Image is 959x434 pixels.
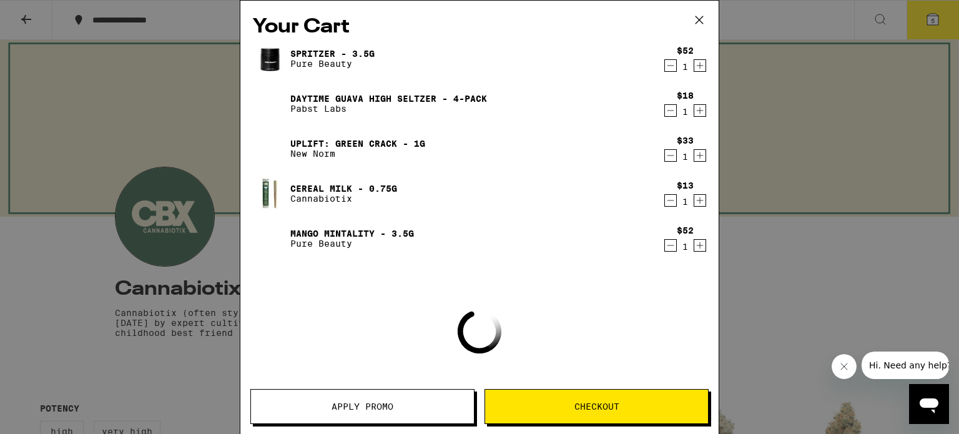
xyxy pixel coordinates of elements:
[832,354,857,379] iframe: Close message
[664,239,677,252] button: Decrement
[677,62,694,72] div: 1
[664,194,677,207] button: Decrement
[250,389,475,424] button: Apply Promo
[664,59,677,72] button: Decrement
[290,94,487,104] a: Daytime Guava High Seltzer - 4-pack
[677,107,694,117] div: 1
[664,149,677,162] button: Decrement
[7,9,90,19] span: Hi. Need any help?
[290,184,397,194] a: Cereal Milk - 0.75g
[677,197,694,207] div: 1
[694,149,706,162] button: Increment
[909,384,949,424] iframe: Button to launch messaging window
[253,131,288,166] img: Uplift: Green Crack - 1g
[290,59,375,69] p: Pure Beauty
[290,104,487,114] p: Pabst Labs
[290,194,397,204] p: Cannabiotix
[694,194,706,207] button: Increment
[253,176,288,211] img: Cereal Milk - 0.75g
[290,49,375,59] a: Spritzer - 3.5g
[677,180,694,190] div: $13
[677,46,694,56] div: $52
[332,402,393,411] span: Apply Promo
[290,229,414,239] a: Mango Mintality - 3.5g
[253,13,706,41] h2: Your Cart
[677,152,694,162] div: 1
[694,104,706,117] button: Increment
[664,104,677,117] button: Decrement
[253,86,288,121] img: Daytime Guava High Seltzer - 4-pack
[484,389,709,424] button: Checkout
[694,239,706,252] button: Increment
[694,59,706,72] button: Increment
[862,352,949,379] iframe: Message from company
[677,225,694,235] div: $52
[290,149,425,159] p: New Norm
[677,136,694,145] div: $33
[253,221,288,256] img: Mango Mintality - 3.5g
[290,139,425,149] a: Uplift: Green Crack - 1g
[574,402,619,411] span: Checkout
[677,242,694,252] div: 1
[253,41,288,76] img: Spritzer - 3.5g
[677,91,694,101] div: $18
[290,239,414,249] p: Pure Beauty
